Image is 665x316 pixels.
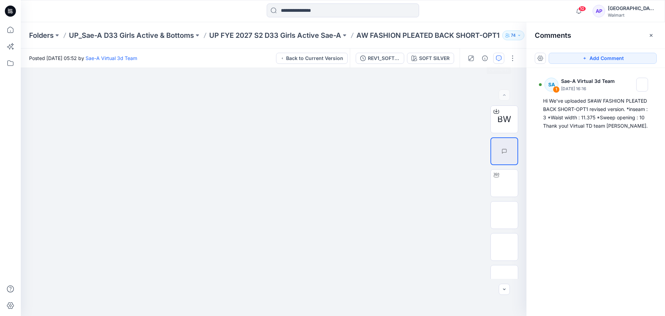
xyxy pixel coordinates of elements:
div: [GEOGRAPHIC_DATA] [608,4,656,12]
a: UP FYE 2027 S2 D33 Girls Active Sae-A [209,31,341,40]
span: BW [497,113,511,126]
div: SOFT SILVER [419,54,450,62]
button: 74 [502,31,524,40]
a: UP_Sae-A D33 Girls Active & Bottoms [69,31,194,40]
button: REV1_SOFT SILVER [356,53,404,64]
button: Details [479,53,490,64]
div: SA [544,78,558,92]
a: Sae-A Virtual 3d Team [86,55,137,61]
div: REV1_SOFT SILVER [368,54,400,62]
div: 1 [553,86,560,93]
p: [DATE] 16:16 [561,85,617,92]
h2: Comments [535,31,571,40]
div: AP [593,5,605,17]
button: SOFT SILVER [407,53,454,64]
span: 10 [578,6,586,11]
button: Back to Current Version [276,53,348,64]
p: 74 [511,32,516,39]
div: Walmart [608,12,656,18]
p: AW FASHION PLEATED BACK SHORT-OPT1 [356,31,499,40]
a: Folders [29,31,54,40]
span: Posted [DATE] 05:52 by [29,54,137,62]
div: Hi We've uploaded S#AW FASHION PLEATED BACK SHORT-OPT1 revised version. *inseam : 3 *Waist width ... [543,97,648,130]
button: Add Comment [549,53,657,64]
p: Sae-A Virtual 3d Team [561,77,617,85]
